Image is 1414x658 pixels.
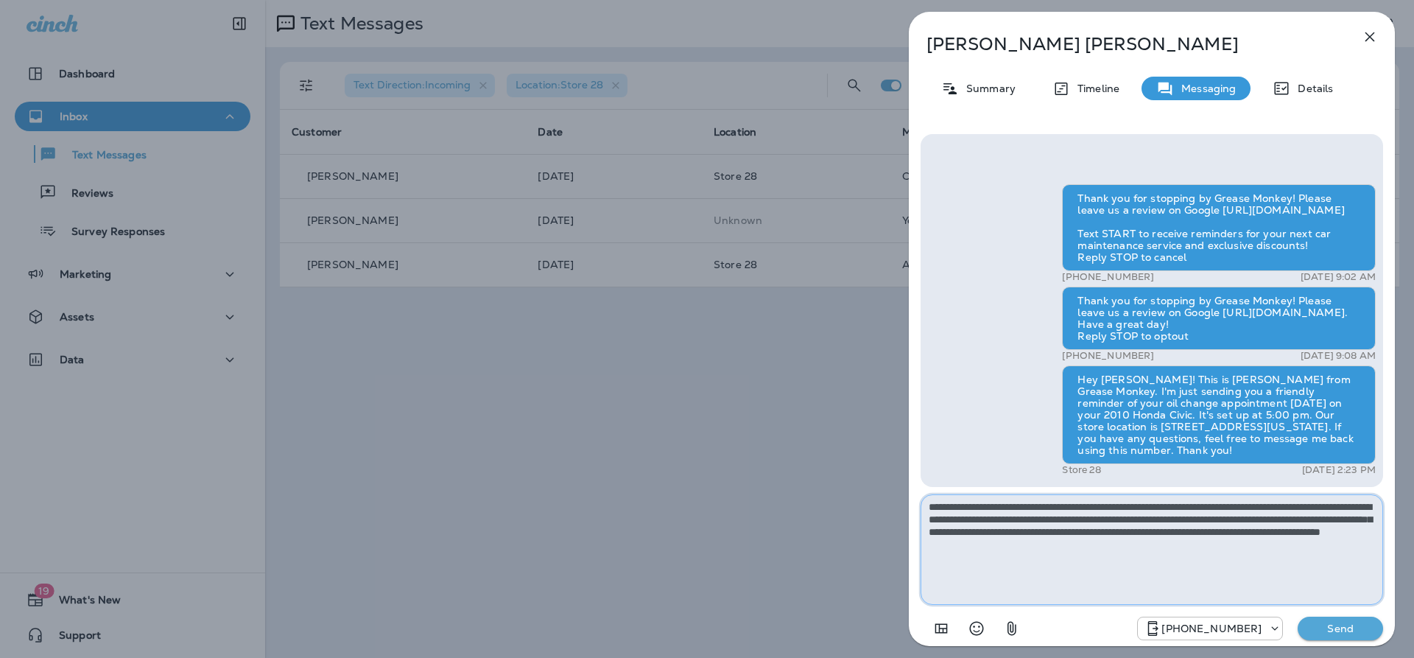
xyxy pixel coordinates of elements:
[1301,271,1376,283] p: [DATE] 9:02 AM
[1062,287,1376,350] div: Thank you for stopping by Grease Monkey! Please leave us a review on Google [URL][DOMAIN_NAME]. H...
[1309,622,1371,635] p: Send
[1062,365,1376,464] div: Hey [PERSON_NAME]! This is [PERSON_NAME] from Grease Monkey. I'm just sending you a friendly remi...
[1062,184,1376,271] div: Thank you for stopping by Grease Monkey! Please leave us a review on Google [URL][DOMAIN_NAME] Te...
[1174,83,1236,94] p: Messaging
[1062,464,1101,476] p: Store 28
[1062,350,1154,362] p: [PHONE_NUMBER]
[1070,83,1119,94] p: Timeline
[1302,464,1376,476] p: [DATE] 2:23 PM
[959,83,1016,94] p: Summary
[1298,617,1383,640] button: Send
[926,34,1329,55] p: [PERSON_NAME] [PERSON_NAME]
[1290,83,1333,94] p: Details
[1301,350,1376,362] p: [DATE] 9:08 AM
[1161,623,1262,634] p: [PHONE_NUMBER]
[926,614,956,643] button: Add in a premade template
[1062,271,1154,283] p: [PHONE_NUMBER]
[962,614,991,643] button: Select an emoji
[1138,620,1282,637] div: +1 (208) 858-5823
